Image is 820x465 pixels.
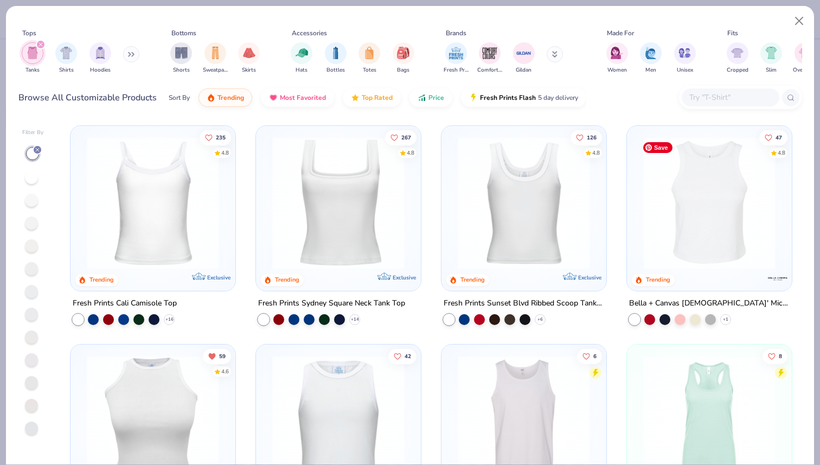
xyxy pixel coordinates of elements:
span: Women [607,66,627,74]
div: filter for Totes [358,42,380,74]
span: + 16 [165,316,174,323]
div: filter for Gildan [513,42,535,74]
button: filter button [727,42,748,74]
span: 5 day delivery [538,92,578,104]
button: Trending [198,88,252,107]
div: filter for Bottles [325,42,347,74]
span: + 14 [351,316,359,323]
span: Trending [217,93,244,102]
span: 59 [220,353,226,359]
button: Unlike [203,348,232,364]
span: Men [645,66,656,74]
div: 4.8 [222,149,229,157]
img: Tanks Image [27,47,39,59]
img: Cropped Image [731,47,744,59]
img: bea3840f-8e54-4a7c-b852-62bf042608ec [595,137,738,269]
button: filter button [760,42,782,74]
span: 8 [779,353,782,359]
div: filter for Hats [291,42,312,74]
span: Gildan [516,66,531,74]
button: filter button [325,42,347,74]
span: Top Rated [362,93,393,102]
div: 4.8 [592,149,600,157]
div: Sort By [169,93,190,103]
img: Sweatpants Image [209,47,221,59]
button: Like [759,130,787,145]
button: filter button [22,42,43,74]
div: 4.8 [407,149,414,157]
input: Try "T-Shirt" [688,91,772,104]
div: Fresh Prints Sydney Square Neck Tank Top [258,297,405,310]
span: Comfort Colors [477,66,502,74]
img: 63ed7c8a-03b3-4701-9f69-be4b1adc9c5f [410,137,553,269]
img: Women Image [611,47,623,59]
span: Totes [363,66,376,74]
button: Top Rated [343,88,401,107]
span: Exclusive [393,274,416,281]
button: Price [409,88,452,107]
div: Fresh Prints Cali Camisole Top [73,297,177,310]
button: filter button [640,42,662,74]
div: Bottoms [171,28,196,38]
button: filter button [203,42,228,74]
img: TopRated.gif [351,93,360,102]
div: Brands [446,28,466,38]
button: Like [577,348,602,364]
span: Hoodies [90,66,111,74]
button: Like [571,130,602,145]
div: Made For [607,28,634,38]
img: Shorts Image [175,47,188,59]
span: 235 [216,135,226,140]
span: + 6 [537,316,543,323]
button: Like [763,348,787,364]
span: 6 [593,353,597,359]
div: filter for Oversized [793,42,817,74]
div: 4.6 [222,367,229,375]
span: 42 [405,353,411,359]
span: 126 [587,135,597,140]
div: filter for Fresh Prints [444,42,469,74]
img: Men Image [645,47,657,59]
span: Shorts [173,66,190,74]
div: Browse All Customizable Products [18,91,157,104]
button: Like [200,130,232,145]
button: filter button [444,42,469,74]
div: filter for Skirts [238,42,260,74]
span: 47 [776,135,782,140]
img: Unisex Image [678,47,691,59]
button: filter button [55,42,77,74]
div: Bella + Canvas [DEMOGRAPHIC_DATA]' Micro Ribbed Racerback Tank [629,297,790,310]
div: filter for Shirts [55,42,77,74]
div: Accessories [292,28,327,38]
img: trending.gif [207,93,215,102]
img: 13eafc72-0438-4bb2-8d16-a2ea9bbf136a [81,137,225,269]
img: Totes Image [363,47,375,59]
div: filter for Men [640,42,662,74]
div: filter for Cropped [727,42,748,74]
img: 94a2aa95-cd2b-4983-969b-ecd512716e9a [267,137,410,269]
span: Cropped [727,66,748,74]
img: 4f6ac85e-e3c7-4b62-831f-4a4c9f458bcf [452,137,595,269]
div: filter for Sweatpants [203,42,228,74]
button: Like [388,348,417,364]
img: Bags Image [397,47,409,59]
button: filter button [513,42,535,74]
span: Exclusive [578,274,601,281]
button: filter button [477,42,502,74]
span: Oversized [793,66,817,74]
button: filter button [793,42,817,74]
button: Close [789,11,810,31]
span: Price [428,93,444,102]
button: filter button [606,42,628,74]
span: Bottles [326,66,345,74]
img: Shirts Image [60,47,73,59]
span: Shirts [59,66,74,74]
div: Fits [727,28,738,38]
img: flash.gif [469,93,478,102]
span: Bags [397,66,409,74]
div: filter for Bags [393,42,414,74]
img: Comfort Colors Image [482,45,498,61]
div: Filter By [22,129,44,137]
span: Hats [296,66,307,74]
span: Fresh Prints Flash [480,93,536,102]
